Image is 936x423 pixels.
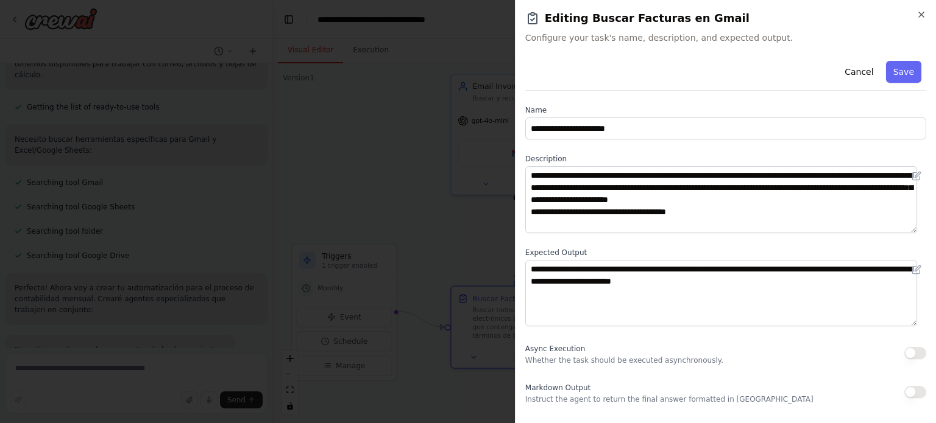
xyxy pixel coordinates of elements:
[886,61,921,83] button: Save
[525,394,814,404] p: Instruct the agent to return the final answer formatted in [GEOGRAPHIC_DATA]
[837,61,881,83] button: Cancel
[909,169,924,183] button: Open in editor
[525,344,585,353] span: Async Execution
[525,32,926,44] span: Configure your task's name, description, and expected output.
[525,105,926,115] label: Name
[525,10,926,27] h2: Editing Buscar Facturas en Gmail
[525,383,590,392] span: Markdown Output
[909,262,924,277] button: Open in editor
[525,154,926,164] label: Description
[525,355,723,365] p: Whether the task should be executed asynchronously.
[525,248,926,257] label: Expected Output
